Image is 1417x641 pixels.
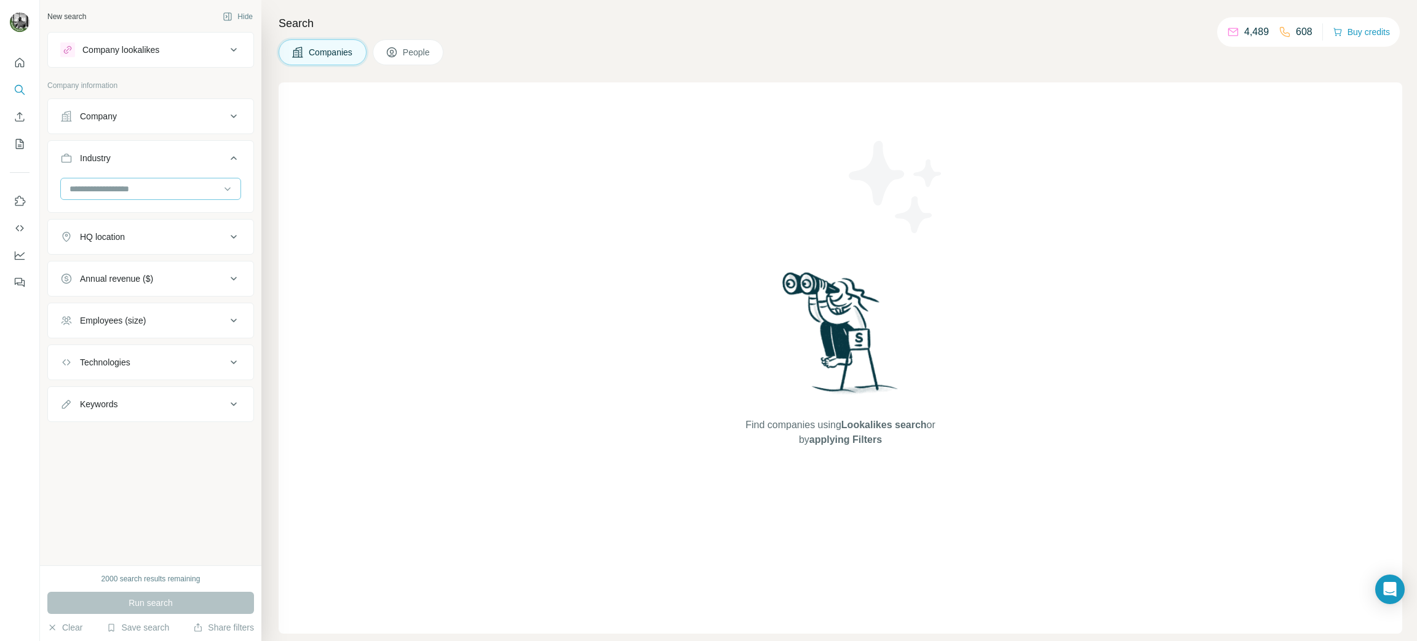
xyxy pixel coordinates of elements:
button: Share filters [193,621,254,634]
span: applying Filters [809,434,882,445]
button: Keywords [48,389,253,419]
button: Quick start [10,52,30,74]
div: Keywords [80,398,117,410]
button: Dashboard [10,244,30,266]
button: Annual revenue ($) [48,264,253,293]
p: Company information [47,80,254,91]
p: 4,489 [1244,25,1269,39]
button: Use Surfe API [10,217,30,239]
button: Save search [106,621,169,634]
div: Annual revenue ($) [80,273,153,285]
div: Employees (size) [80,314,146,327]
button: Feedback [10,271,30,293]
button: Clear [47,621,82,634]
button: Company [48,102,253,131]
p: 608 [1296,25,1312,39]
span: People [403,46,431,58]
img: Avatar [10,12,30,32]
div: Company [80,110,117,122]
div: 2000 search results remaining [101,573,200,584]
button: HQ location [48,222,253,252]
div: Technologies [80,356,130,368]
button: Enrich CSV [10,106,30,128]
div: Open Intercom Messenger [1375,575,1405,604]
img: Surfe Illustration - Stars [841,132,951,242]
div: HQ location [80,231,125,243]
button: Buy credits [1333,23,1390,41]
div: Company lookalikes [82,44,159,56]
span: Find companies using or by [742,418,939,447]
button: Use Surfe on LinkedIn [10,190,30,212]
button: Company lookalikes [48,35,253,65]
h4: Search [279,15,1402,32]
button: Search [10,79,30,101]
button: Industry [48,143,253,178]
button: Technologies [48,348,253,377]
div: New search [47,11,86,22]
button: My lists [10,133,30,155]
div: Industry [80,152,111,164]
span: Lookalikes search [841,420,927,430]
img: Surfe Illustration - Woman searching with binoculars [777,269,905,406]
span: Companies [309,46,354,58]
button: Employees (size) [48,306,253,335]
button: Hide [214,7,261,26]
